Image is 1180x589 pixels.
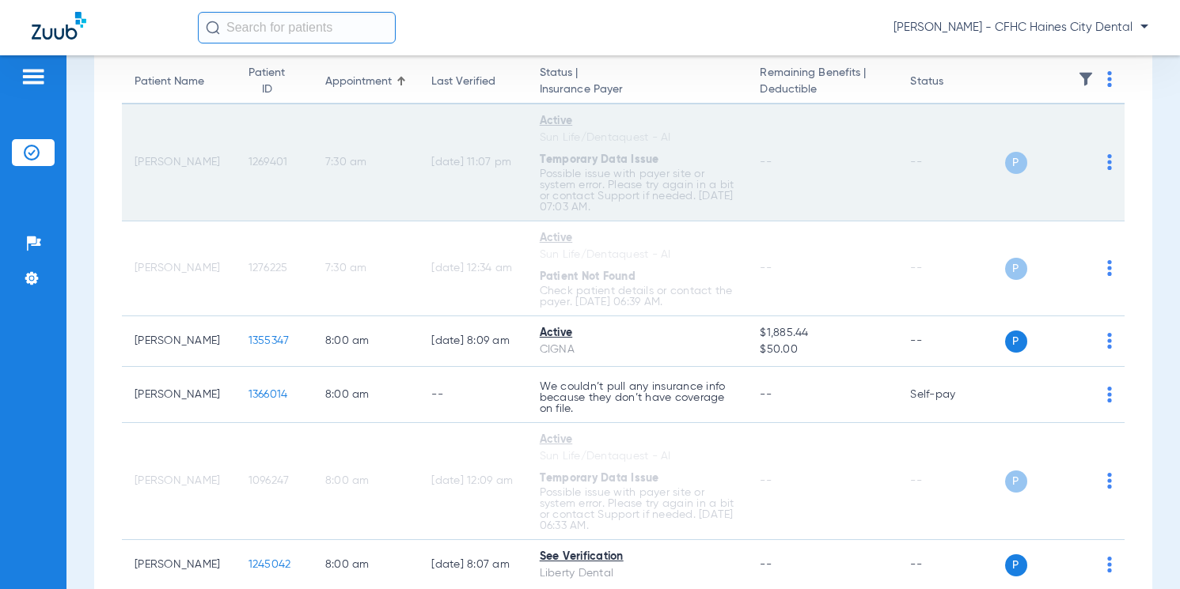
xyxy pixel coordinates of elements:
span: Patient Not Found [540,271,636,282]
img: group-dot-blue.svg [1107,387,1112,402]
div: Last Verified [431,74,495,90]
span: P [1005,330,1027,353]
div: Active [540,325,735,342]
span: Temporary Data Issue [540,154,659,165]
span: 1355347 [249,335,290,346]
img: group-dot-blue.svg [1107,473,1112,489]
div: Appointment [325,74,392,90]
p: Possible issue with payer site or system error. Please try again in a bit or contact Support if n... [540,487,735,531]
th: Status [897,60,1004,104]
td: -- [897,221,1004,316]
div: Sun Life/Dentaquest - AI [540,130,735,146]
img: group-dot-blue.svg [1107,333,1112,349]
div: CIGNA [540,342,735,358]
span: P [1005,554,1027,576]
td: 8:00 AM [313,367,419,423]
td: [PERSON_NAME] [122,423,236,540]
div: Patient Name [135,74,204,90]
p: We couldn’t pull any insurance info because they don’t have coverage on file. [540,381,735,414]
span: -- [760,559,772,570]
span: 1366014 [249,389,288,400]
td: -- [897,316,1004,367]
div: Patient Name [135,74,223,90]
div: Sun Life/Dentaquest - AI [540,247,735,263]
img: group-dot-blue.svg [1107,260,1112,276]
img: group-dot-blue.svg [1107,71,1112,87]
span: P [1005,152,1027,174]
div: See Verification [540,549,735,565]
span: Temporary Data Issue [540,473,659,484]
td: Self-pay [897,367,1004,423]
td: [DATE] 11:07 PM [419,104,526,221]
span: Insurance Payer [540,81,735,98]
td: [PERSON_NAME] [122,316,236,367]
td: [PERSON_NAME] [122,104,236,221]
img: filter.svg [1078,71,1094,87]
span: 1245042 [249,559,291,570]
td: [DATE] 12:09 AM [419,423,526,540]
div: Active [540,113,735,130]
div: Liberty Dental [540,565,735,582]
td: [PERSON_NAME] [122,221,236,316]
td: -- [897,423,1004,540]
td: 7:30 AM [313,104,419,221]
div: Sun Life/Dentaquest - AI [540,448,735,465]
img: hamburger-icon [21,67,46,86]
td: -- [897,104,1004,221]
div: Appointment [325,74,406,90]
div: Active [540,432,735,448]
span: [PERSON_NAME] - CFHC Haines City Dental [894,20,1148,36]
span: -- [760,389,772,400]
img: group-dot-blue.svg [1107,154,1112,170]
p: Possible issue with payer site or system error. Please try again in a bit or contact Support if n... [540,168,735,213]
td: 7:30 AM [313,221,419,316]
span: P [1005,258,1027,280]
iframe: Chat Widget [1101,513,1180,589]
td: [DATE] 8:09 AM [419,316,526,367]
div: Last Verified [431,74,514,90]
span: 1276225 [249,262,288,274]
th: Remaining Benefits | [747,60,897,104]
span: 1269401 [249,157,288,168]
span: -- [760,262,772,274]
span: 1096247 [249,475,290,486]
span: -- [760,475,772,486]
span: $50.00 [760,342,885,358]
span: Deductible [760,81,885,98]
td: -- [419,367,526,423]
td: 8:00 AM [313,316,419,367]
img: Search Icon [206,21,220,35]
div: Patient ID [249,65,286,98]
div: Active [540,230,735,247]
span: $1,885.44 [760,325,885,342]
td: 8:00 AM [313,423,419,540]
img: Zuub Logo [32,12,86,40]
input: Search for patients [198,12,396,43]
td: [DATE] 12:34 AM [419,221,526,316]
span: P [1005,470,1027,493]
td: [PERSON_NAME] [122,367,236,423]
p: Check patient details or contact the payer. [DATE] 06:39 AM. [540,285,735,308]
span: -- [760,157,772,168]
div: Patient ID [249,65,300,98]
th: Status | [527,60,748,104]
